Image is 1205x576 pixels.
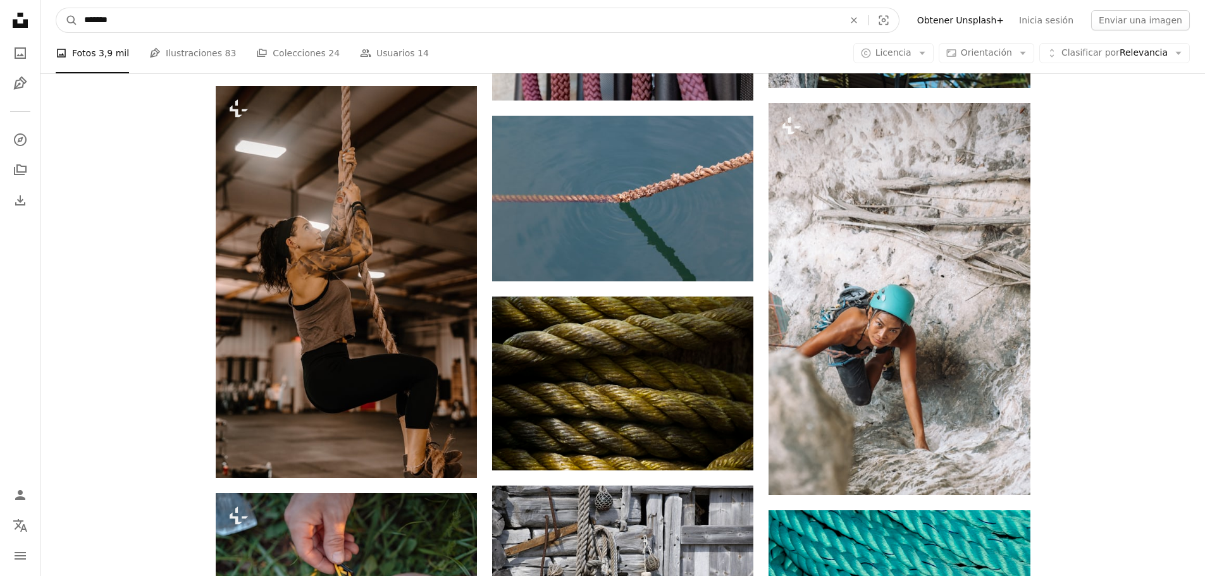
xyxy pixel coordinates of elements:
[56,8,78,32] button: Buscar en Unsplash
[8,127,33,152] a: Explorar
[1061,47,1120,58] span: Clasificar por
[417,46,429,60] span: 14
[8,188,33,213] a: Historial de descargas
[492,116,753,281] img: Una cuerda está en medio de un cuerpo de agua
[492,193,753,204] a: Una cuerda está en medio de un cuerpo de agua
[875,47,911,58] span: Licencia
[8,71,33,96] a: Ilustraciones
[56,8,899,33] form: Encuentra imágenes en todo el sitio
[225,46,236,60] span: 83
[910,10,1011,30] a: Obtener Unsplash+
[256,33,340,73] a: Colecciones 24
[769,293,1030,305] a: Una mujer trepando por la ladera de una montaña
[1061,47,1168,59] span: Relevancia
[216,86,477,478] img: Una mujer colgada de una cuerda en un gimnasio
[769,103,1030,495] img: Una mujer trepando por la ladera de una montaña
[1039,43,1190,63] button: Clasificar porRelevancia
[868,8,899,32] button: Búsqueda visual
[492,297,753,470] img: Un primer plano de una cuerda que es amarilla
[8,157,33,183] a: Colecciones
[8,543,33,568] button: Menú
[8,513,33,538] button: Idioma
[216,276,477,287] a: Una mujer colgada de una cuerda en un gimnasio
[1011,10,1081,30] a: Inicia sesión
[492,377,753,389] a: Un primer plano de una cuerda que es amarilla
[328,46,340,60] span: 24
[939,43,1034,63] button: Orientación
[961,47,1012,58] span: Orientación
[1091,10,1190,30] button: Enviar una imagen
[8,482,33,508] a: Iniciar sesión / Registrarse
[853,43,934,63] button: Licencia
[840,8,868,32] button: Borrar
[8,40,33,66] a: Fotos
[8,8,33,35] a: Inicio — Unsplash
[149,33,236,73] a: Ilustraciones 83
[360,33,429,73] a: Usuarios 14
